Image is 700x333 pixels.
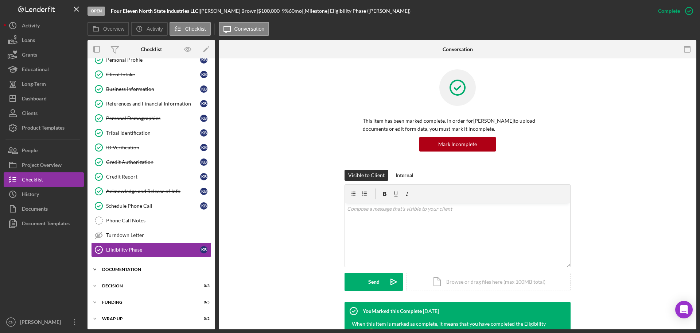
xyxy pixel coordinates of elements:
div: Tribal Identification [106,130,200,136]
button: People [4,143,84,158]
a: Acknowledge and Release of InfoKB [91,184,211,199]
button: Activity [131,22,167,36]
button: CN[PERSON_NAME] [4,315,84,329]
button: Project Overview [4,158,84,172]
a: Client IntakeKB [91,67,211,82]
a: Schedule Phone CallKB [91,199,211,213]
label: Conversation [234,26,265,32]
div: Credit Authorization [106,159,200,165]
div: Phone Call Notes [106,218,211,223]
a: Credit ReportKB [91,169,211,184]
label: Overview [103,26,124,32]
div: References and Financial Information [106,101,200,107]
div: [PERSON_NAME] [18,315,66,331]
button: Checklist [4,172,84,187]
div: K B [200,71,207,78]
button: Clients [4,106,84,120]
button: Educational [4,62,84,77]
div: K B [200,115,207,122]
div: K B [200,56,207,64]
div: Send [368,273,380,291]
div: People [22,143,38,160]
button: Internal [392,170,417,181]
div: Acknowledge and Release of Info [106,188,200,194]
div: [PERSON_NAME] Brown | [200,8,258,14]
label: Activity [147,26,163,32]
div: K B [200,158,207,166]
label: Checklist [185,26,206,32]
div: K B [200,129,207,137]
div: Wrap up [102,317,191,321]
div: Grants [22,47,37,64]
div: Loans [22,33,35,49]
div: Documentation [102,267,206,272]
time: 2025-09-05 16:41 [423,308,439,314]
div: K B [200,246,207,253]
a: Business InformationKB [91,82,211,96]
div: History [22,187,39,203]
a: Phone Call Notes [91,213,211,228]
button: Loans [4,33,84,47]
a: Personal ProfileKB [91,53,211,67]
div: Product Templates [22,120,65,137]
div: Business Information [106,86,200,92]
div: 0 / 5 [197,300,210,305]
div: Activity [22,18,40,35]
button: Product Templates [4,120,84,135]
div: Mark Incomplete [438,137,477,152]
a: Activity [4,18,84,33]
div: Client Intake [106,72,200,77]
div: K B [200,202,207,210]
button: Grants [4,47,84,62]
div: Checklist [22,172,43,189]
div: ID Verification [106,145,200,150]
button: Dashboard [4,91,84,106]
a: Tribal IdentificationKB [91,126,211,140]
a: Turndown Letter [91,228,211,242]
text: CN [8,320,13,324]
div: Documents [22,202,48,218]
a: History [4,187,84,202]
p: This item has been marked complete. In order for [PERSON_NAME] to upload documents or edit form d... [363,117,552,133]
div: Project Overview [22,158,62,174]
div: 0 / 2 [197,317,210,321]
div: Schedule Phone Call [106,203,200,209]
b: Four Eleven North State Industries LLC [111,8,198,14]
span: $100,000 [258,8,280,14]
a: Personal DemographicsKB [91,111,211,126]
div: K B [200,188,207,195]
div: Turndown Letter [106,232,211,238]
button: Conversation [219,22,269,36]
button: Mark Incomplete [419,137,496,152]
div: 60 mo [289,8,302,14]
div: You Marked this Complete [363,308,422,314]
div: Personal Demographics [106,115,200,121]
div: Visible to Client [348,170,385,181]
div: Credit Report [106,174,200,180]
button: Documents [4,202,84,216]
div: | [111,8,200,14]
div: K B [200,173,207,180]
button: Long-Term [4,77,84,91]
div: Internal [396,170,413,181]
div: Dashboard [22,91,47,108]
div: Open Intercom Messenger [675,301,693,318]
div: 0 / 3 [197,284,210,288]
a: ID VerificationKB [91,140,211,155]
div: Decision [102,284,191,288]
div: | [Milestone] Eligibility Phase ([PERSON_NAME]) [302,8,411,14]
div: Personal Profile [106,57,200,63]
a: Credit AuthorizationKB [91,155,211,169]
button: Visible to Client [345,170,388,181]
div: Conversation [443,46,473,52]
